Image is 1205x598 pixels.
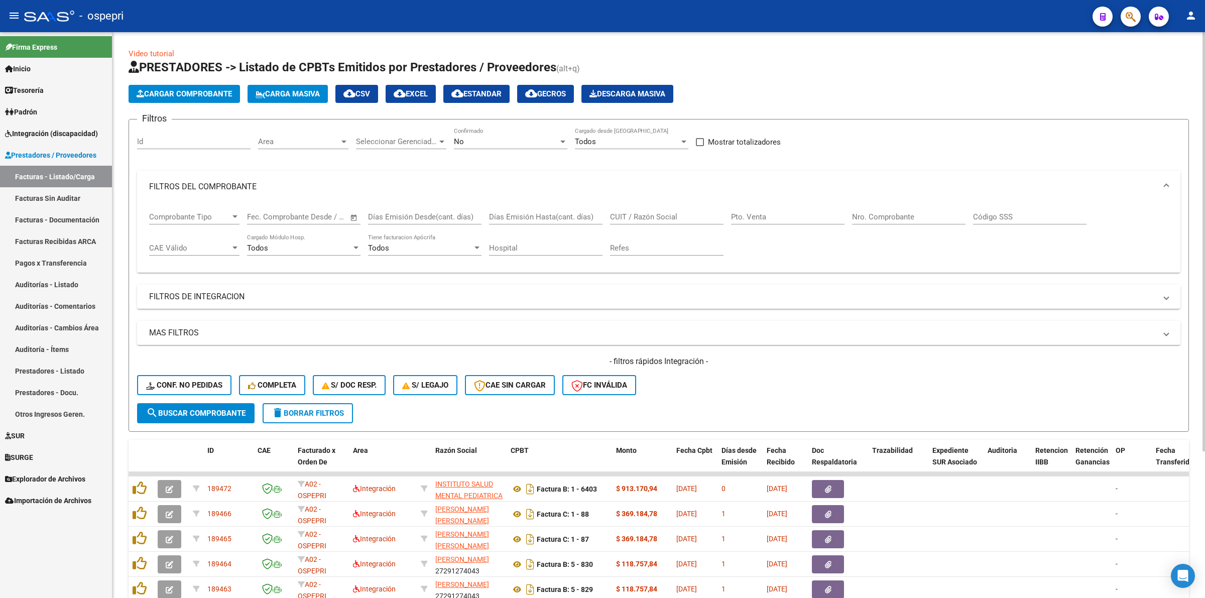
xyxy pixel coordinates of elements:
span: 1 [721,560,726,568]
input: Fecha inicio [247,212,288,221]
span: S/ legajo [402,381,448,390]
button: CSV [335,85,378,103]
span: Todos [247,244,268,253]
span: CPBT [511,446,529,454]
span: Area [353,446,368,454]
span: Integración [353,510,396,518]
span: No [454,137,464,146]
span: [DATE] [767,510,787,518]
span: INSTITUTO SALUD MENTAL PEDIATRICA S.R.L. (ISMP S.R.L.) [435,480,503,511]
span: Trazabilidad [872,446,913,454]
mat-expansion-panel-header: FILTROS DEL COMPROBANTE [137,171,1180,203]
span: Retención Ganancias [1075,446,1110,466]
span: Gecros [525,89,566,98]
span: 189465 [207,535,231,543]
button: Gecros [517,85,574,103]
strong: $ 913.170,94 [616,485,657,493]
h3: Filtros [137,111,172,126]
span: SURGE [5,452,33,463]
datatable-header-cell: Doc Respaldatoria [808,440,868,484]
span: [PERSON_NAME] [PERSON_NAME] [435,530,489,550]
span: Completa [248,381,296,390]
datatable-header-cell: Retención Ganancias [1071,440,1112,484]
datatable-header-cell: Fecha Cpbt [672,440,717,484]
button: Borrar Filtros [263,403,353,423]
datatable-header-cell: OP [1112,440,1152,484]
span: Explorador de Archivos [5,473,85,485]
datatable-header-cell: Area [349,440,417,484]
span: PRESTADORES -> Listado de CPBTs Emitidos por Prestadores / Proveedores [129,60,556,74]
datatable-header-cell: CPBT [507,440,612,484]
button: Buscar Comprobante [137,403,255,423]
span: Padrón [5,106,37,117]
datatable-header-cell: Auditoria [984,440,1031,484]
button: Open calendar [348,212,360,223]
span: [DATE] [676,585,697,593]
mat-icon: cloud_download [451,87,463,99]
span: - [1116,585,1118,593]
mat-expansion-panel-header: FILTROS DE INTEGRACION [137,285,1180,309]
span: CSV [343,89,370,98]
button: S/ legajo [393,375,457,395]
span: Integración [353,485,396,493]
span: [DATE] [767,560,787,568]
span: Cargar Comprobante [137,89,232,98]
mat-icon: delete [272,407,284,419]
span: Firma Express [5,42,57,53]
span: A02 - OSPEPRI [298,530,326,550]
strong: $ 369.184,78 [616,535,657,543]
span: - [1116,560,1118,568]
mat-expansion-panel-header: MAS FILTROS [137,321,1180,345]
strong: Factura B: 1 - 6403 [537,485,597,493]
span: Inicio [5,63,31,74]
div: Open Intercom Messenger [1171,564,1195,588]
span: 0 [721,485,726,493]
span: EXCEL [394,89,428,98]
strong: Factura B: 5 - 829 [537,585,593,593]
span: 189466 [207,510,231,518]
input: Fecha fin [297,212,345,221]
strong: Factura C: 1 - 87 [537,535,589,543]
button: FC Inválida [562,375,636,395]
strong: $ 118.757,84 [616,560,657,568]
datatable-header-cell: Fecha Recibido [763,440,808,484]
span: - ospepri [79,5,124,27]
button: Descarga Masiva [581,85,673,103]
strong: $ 369.184,78 [616,510,657,518]
span: Mostrar totalizadores [708,136,781,148]
i: Descargar documento [524,556,537,572]
mat-panel-title: MAS FILTROS [149,327,1156,338]
button: Conf. no pedidas [137,375,231,395]
datatable-header-cell: ID [203,440,254,484]
span: [DATE] [676,560,697,568]
span: FC Inválida [571,381,627,390]
a: Video tutorial [129,49,174,58]
span: Carga Masiva [256,89,320,98]
datatable-header-cell: Monto [612,440,672,484]
span: OP [1116,446,1125,454]
span: Comprobante Tipo [149,212,230,221]
span: 1 [721,535,726,543]
button: Carga Masiva [248,85,328,103]
span: Todos [575,137,596,146]
button: Estandar [443,85,510,103]
span: Importación de Archivos [5,495,91,506]
span: - [1116,510,1118,518]
span: - [1116,535,1118,543]
span: 1 [721,510,726,518]
span: [DATE] [676,485,697,493]
i: Descargar documento [524,531,537,547]
mat-panel-title: FILTROS DEL COMPROBANTE [149,181,1156,192]
span: - [1116,485,1118,493]
span: Buscar Comprobante [146,409,246,418]
span: A02 - OSPEPRI [298,480,326,500]
app-download-masive: Descarga masiva de comprobantes (adjuntos) [581,85,673,103]
span: [PERSON_NAME] [435,555,489,563]
datatable-header-cell: Trazabilidad [868,440,928,484]
span: 189464 [207,560,231,568]
span: [DATE] [676,535,697,543]
i: Descargar documento [524,506,537,522]
i: Descargar documento [524,581,537,597]
mat-icon: person [1185,10,1197,22]
span: ID [207,446,214,454]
